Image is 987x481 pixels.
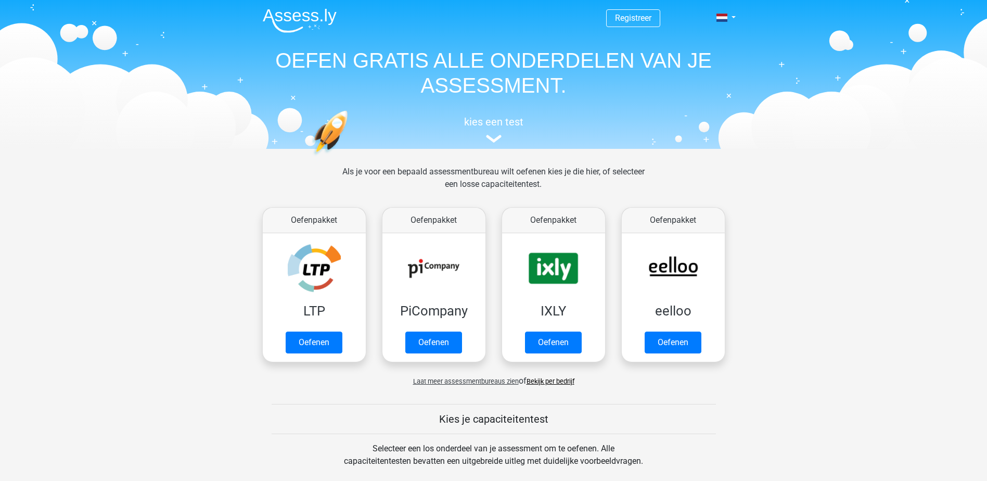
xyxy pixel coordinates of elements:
[254,366,733,387] div: of
[263,8,337,33] img: Assessly
[645,332,701,353] a: Oefenen
[254,116,733,143] a: kies een test
[527,377,574,385] a: Bekijk per bedrijf
[272,413,716,425] h5: Kies je capaciteitentest
[334,166,653,203] div: Als je voor een bepaald assessmentbureau wilt oefenen kies je die hier, of selecteer een losse ca...
[312,110,388,205] img: oefenen
[525,332,582,353] a: Oefenen
[615,13,651,23] a: Registreer
[254,116,733,128] h5: kies een test
[286,332,342,353] a: Oefenen
[405,332,462,353] a: Oefenen
[413,377,519,385] span: Laat meer assessmentbureaus zien
[486,135,502,143] img: assessment
[334,442,653,480] div: Selecteer een los onderdeel van je assessment om te oefenen. Alle capaciteitentesten bevatten een...
[254,48,733,98] h1: OEFEN GRATIS ALLE ONDERDELEN VAN JE ASSESSMENT.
